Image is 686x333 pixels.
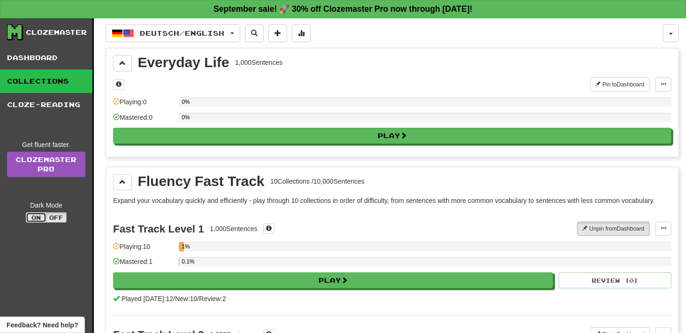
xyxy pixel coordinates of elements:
div: Everyday Life [138,55,229,70]
button: Review (0) [559,272,671,288]
button: Deutsch/English [106,24,240,42]
a: ClozemasterPro [7,152,85,177]
span: New: 10 [175,295,197,302]
button: Unpin fromDashboard [577,222,650,236]
div: Dark Mode [7,201,85,210]
button: Play [113,272,553,288]
span: Deutsch / English [140,29,225,37]
div: Clozemaster [26,28,87,37]
button: Pin toDashboard [590,77,650,92]
button: On [26,212,46,223]
span: / [198,295,199,302]
button: Play [113,128,671,144]
div: 1,000 Sentences [235,58,282,67]
div: Mastered: 0 [113,113,174,128]
div: 10 Collections / 10,000 Sentences [270,177,365,186]
div: Fast Track Level 1 [113,223,204,235]
button: More stats [292,24,311,42]
div: Mastered: 1 [113,257,174,272]
div: Playing: 10 [113,242,174,257]
button: Off [46,212,67,223]
p: Expand your vocabulary quickly and efficiently - play through 10 collections in order of difficul... [113,196,671,205]
button: Search sentences [245,24,264,42]
button: Add sentence to collection [268,24,287,42]
span: Review: 2 [199,295,226,302]
strong: September sale! 🚀 30% off Clozemaster Pro now through [DATE]! [213,4,473,14]
div: 1% [182,242,183,251]
span: Open feedback widget [7,320,78,330]
div: Get fluent faster. [7,140,85,149]
div: 1,000 Sentences [210,224,257,233]
div: Playing: 0 [113,97,174,113]
span: / [173,295,175,302]
span: Played [DATE]: 12 [122,295,173,302]
div: Fluency Fast Track [138,174,265,188]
